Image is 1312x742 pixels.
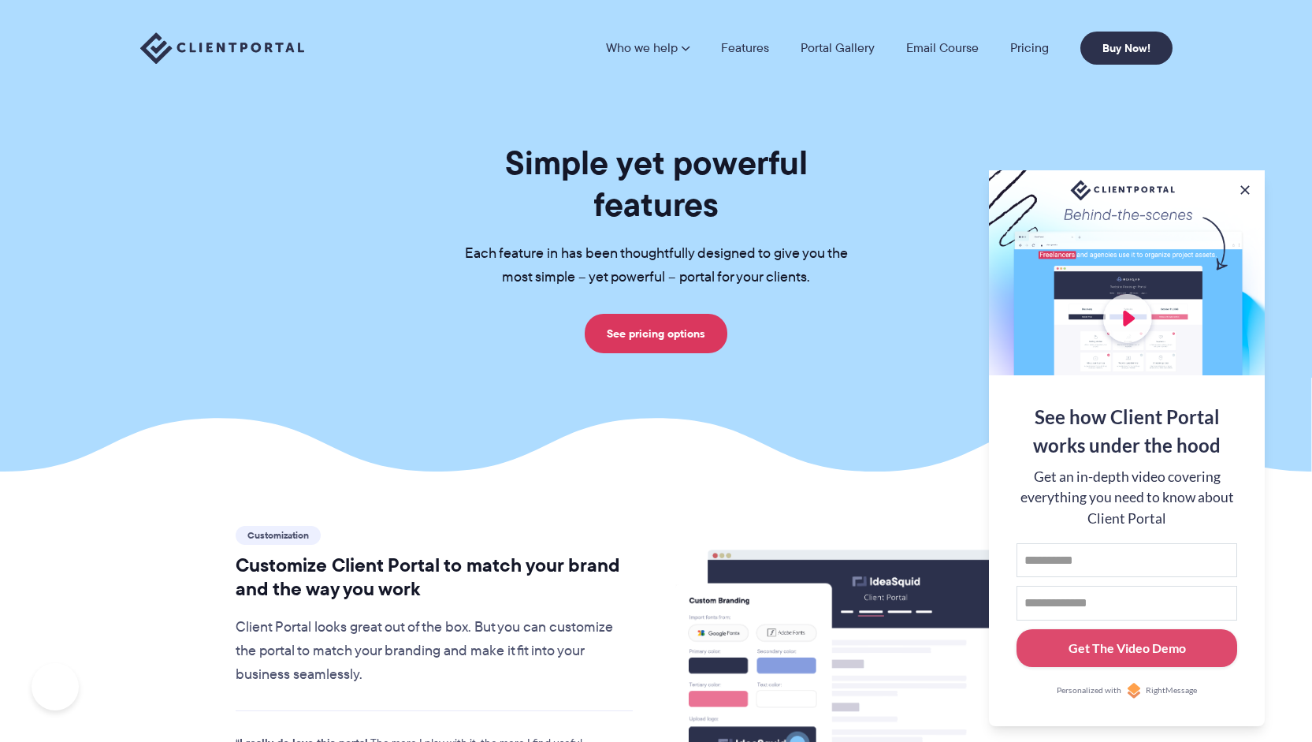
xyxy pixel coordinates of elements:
[801,42,875,54] a: Portal Gallery
[1080,32,1173,65] a: Buy Now!
[1017,403,1237,460] div: See how Client Portal works under the hood
[236,526,321,545] span: Customization
[440,242,873,289] p: Each feature in has been thoughtfully designed to give you the most simple – yet powerful – porta...
[1126,683,1142,699] img: Personalized with RightMessage
[236,554,634,601] h2: Customize Client Portal to match your brand and the way you work
[1017,467,1237,529] div: Get an in-depth video covering everything you need to know about Client Portal
[1057,684,1121,697] span: Personalized with
[721,42,769,54] a: Features
[606,42,689,54] a: Who we help
[1146,684,1197,697] span: RightMessage
[906,42,979,54] a: Email Course
[1017,629,1237,668] button: Get The Video Demo
[236,616,634,687] p: Client Portal looks great out of the box. But you can customize the portal to match your branding...
[1069,639,1186,658] div: Get The Video Demo
[1017,683,1237,699] a: Personalized withRightMessage
[585,314,727,353] a: See pricing options
[1010,42,1049,54] a: Pricing
[32,663,79,710] iframe: Toggle Customer Support
[440,142,873,226] h1: Simple yet powerful features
